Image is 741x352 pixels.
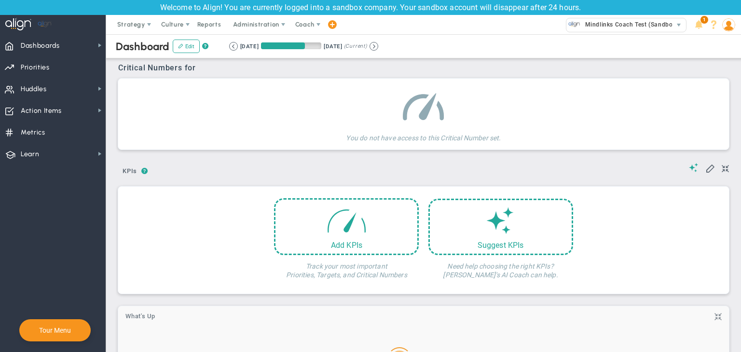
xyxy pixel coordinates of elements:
[275,241,417,250] div: Add KPIs
[706,15,721,34] li: Help & Frequently Asked Questions (FAQ)
[229,42,238,51] button: Go to previous period
[36,326,74,335] button: Tour Menu
[118,163,141,179] span: KPIs
[21,57,50,78] span: Priorities
[21,101,62,121] span: Action Items
[173,40,200,53] button: Edit
[240,42,259,51] div: [DATE]
[580,18,678,31] span: Mindlinks Coach Test (Sandbox)
[430,241,572,250] div: Suggest KPIs
[370,42,378,51] button: Go to next period
[700,16,708,24] span: 1
[705,163,715,173] span: Edit My KPIs
[21,36,60,56] span: Dashboards
[233,21,279,28] span: Administration
[21,144,39,164] span: Learn
[324,42,342,51] div: [DATE]
[344,42,367,51] span: (Current)
[161,21,184,28] span: Culture
[346,127,501,142] h4: You do not have access to this Critical Number set.
[722,18,735,31] img: 202891.Person.photo
[691,15,706,34] li: Announcements
[117,21,145,28] span: Strategy
[689,163,699,172] span: Suggestions (AI Feature)
[118,63,198,72] span: Critical Numbers for
[21,122,45,143] span: Metrics
[261,42,321,49] div: Period Progress: 73% Day 66 of 90 with 24 remaining.
[118,163,141,180] button: KPIs
[568,18,580,30] img: 33500.Company.photo
[428,255,573,279] h4: Need help choosing the right KPIs? [PERSON_NAME]'s AI Coach can help.
[21,79,47,99] span: Huddles
[295,21,315,28] span: Coach
[192,15,226,34] span: Reports
[274,255,419,279] h4: Track your most important Priorities, Targets, and Critical Numbers
[672,18,686,32] span: select
[116,40,169,53] span: Dashboard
